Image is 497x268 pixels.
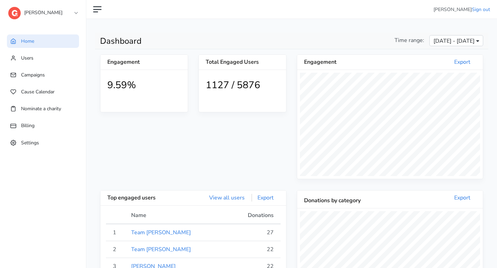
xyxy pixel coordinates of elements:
[449,194,476,202] a: Export
[21,72,45,78] span: Campaigns
[21,55,33,61] span: Users
[7,136,79,150] a: Settings
[8,7,21,19] img: logo-dashboard-4662da770dd4bea1a8774357aa970c5cb092b4650ab114813ae74da458e76571.svg
[204,194,250,202] a: View all users
[107,59,144,65] h5: Engagement
[21,38,34,44] span: Home
[227,211,281,224] th: Donations
[127,211,226,224] th: Name
[21,89,55,95] span: Cause Calendar
[21,122,35,129] span: Billing
[304,197,390,204] h5: Donations by category
[131,246,191,253] a: Team [PERSON_NAME]
[206,80,279,91] h1: 1127 / 5876
[252,194,279,202] a: Export
[472,6,490,13] a: Sign out
[21,139,39,146] span: Settings
[8,5,77,17] a: [PERSON_NAME]
[7,68,79,82] a: Campaigns
[106,241,127,258] td: 2
[449,58,476,66] a: Export
[7,34,79,48] a: Home
[433,37,475,45] span: [DATE] - [DATE]
[227,241,281,258] td: 22
[106,224,127,241] td: 1
[107,80,181,91] h1: 9.59%
[433,6,490,13] li: [PERSON_NAME]
[131,229,191,236] a: Team [PERSON_NAME]
[100,36,286,46] h1: Dashboard
[7,119,79,132] a: Billing
[227,224,281,241] td: 27
[7,85,79,99] a: Cause Calendar
[394,36,424,44] span: Time range:
[304,59,390,65] h5: Engagement
[206,59,279,65] h5: Total Engaged Users
[7,51,79,65] a: Users
[21,105,61,112] span: Nominate a charity
[107,195,193,201] h5: Top engaged users
[7,102,79,115] a: Nominate a charity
